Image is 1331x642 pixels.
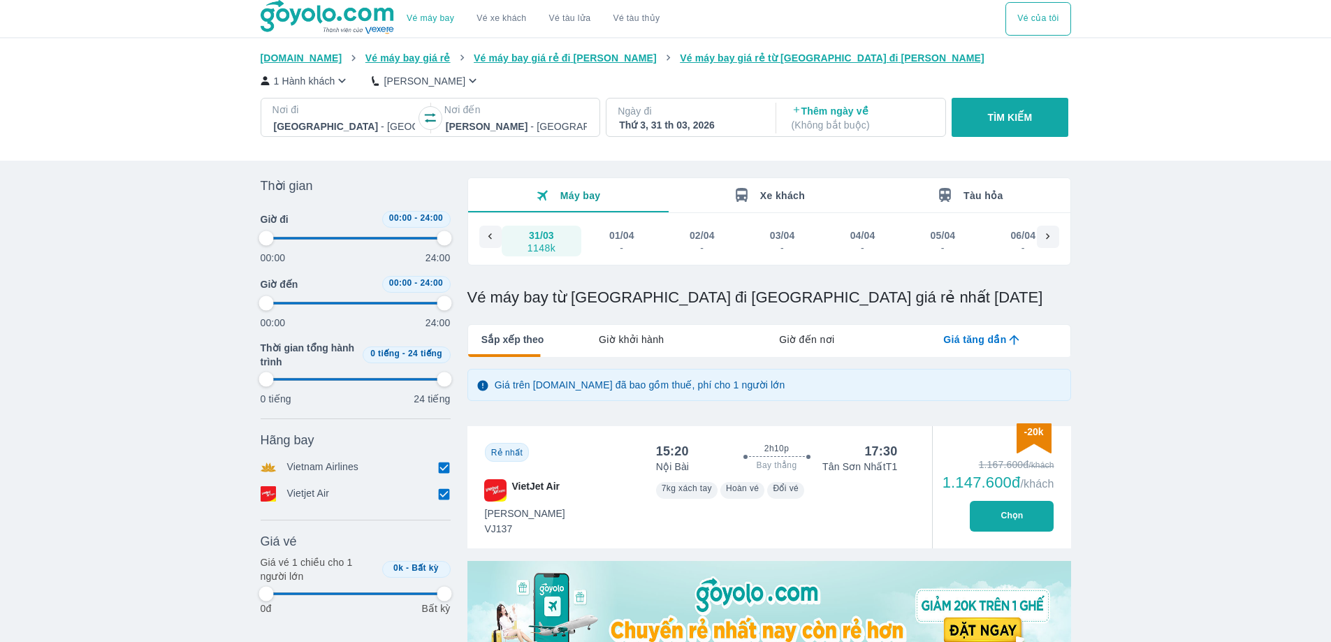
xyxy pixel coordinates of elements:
span: /khách [1020,478,1054,490]
span: Thời gian tổng hành trình [261,341,357,369]
img: discount [1017,423,1052,453]
p: TÌM KIẾM [988,110,1033,124]
span: - [402,349,405,358]
span: 00:00 [389,213,412,223]
div: 01/04 [609,228,634,242]
div: lab API tabs example [544,325,1070,354]
span: Bất kỳ [412,563,439,573]
nav: breadcrumb [261,51,1071,65]
div: 15:20 [656,443,689,460]
p: Nơi đến [444,103,588,117]
button: Vé tàu thủy [602,2,671,36]
span: [DOMAIN_NAME] [261,52,342,64]
span: Đổi vé [773,483,799,493]
span: -20k [1024,426,1043,437]
div: choose transportation mode [1005,2,1070,36]
span: Giờ đến nơi [779,333,834,346]
div: 1.167.600đ [943,458,1054,472]
p: Tân Sơn Nhất T1 [822,460,897,474]
div: - [610,242,634,254]
span: 24 tiếng [408,349,442,358]
button: Vé của tôi [1005,2,1070,36]
span: Xe khách [760,190,805,201]
p: 0đ [261,601,272,615]
span: 0 tiếng [370,349,400,358]
span: 7kg xách tay [662,483,712,493]
p: Vietnam Airlines [287,460,359,475]
p: Thêm ngày về [792,104,933,132]
p: 0 tiếng [261,392,291,406]
span: - [406,563,409,573]
span: VietJet Air [512,479,560,502]
p: Ngày đi [618,104,762,118]
img: VJ [484,479,507,502]
div: - [931,242,955,254]
p: 00:00 [261,316,286,330]
span: 00:00 [389,278,412,288]
p: Bất kỳ [421,601,450,615]
h1: Vé máy bay từ [GEOGRAPHIC_DATA] đi [GEOGRAPHIC_DATA] giá rẻ nhất [DATE] [467,288,1071,307]
p: Giá vé 1 chiều cho 1 người lớn [261,555,377,583]
div: choose transportation mode [395,2,671,36]
div: 04/04 [850,228,875,242]
span: Vé máy bay giá rẻ đi [PERSON_NAME] [474,52,657,64]
span: Hãng bay [261,432,314,448]
span: Hoàn vé [726,483,759,493]
span: Sắp xếp theo [481,333,544,346]
div: 1148k [528,242,555,254]
span: Thời gian [261,177,313,194]
p: 24:00 [426,251,451,265]
span: Vé máy bay giá rẻ từ [GEOGRAPHIC_DATA] đi [PERSON_NAME] [680,52,984,64]
div: - [690,242,714,254]
a: Vé tàu lửa [538,2,602,36]
span: 24:00 [420,213,443,223]
div: 17:30 [864,443,897,460]
div: 06/04 [1010,228,1035,242]
div: 02/04 [690,228,715,242]
p: Nơi đi [272,103,416,117]
span: Máy bay [560,190,601,201]
a: Vé xe khách [477,13,526,24]
span: 24:00 [420,278,443,288]
p: 00:00 [261,251,286,265]
a: Vé máy bay [407,13,454,24]
span: VJ137 [485,522,565,536]
span: [PERSON_NAME] [485,506,565,520]
span: Giá tăng dần [943,333,1006,346]
span: Tàu hỏa [963,190,1003,201]
button: [PERSON_NAME] [372,73,480,88]
span: Vé máy bay giá rẻ [365,52,451,64]
div: 31/03 [529,228,554,242]
span: 0k [393,563,403,573]
p: ( Không bắt buộc ) [792,118,933,132]
span: Giờ đi [261,212,289,226]
p: Nội Bài [656,460,689,474]
div: 1.147.600đ [943,474,1054,491]
span: Giá vé [261,533,297,550]
span: Rẻ nhất [491,448,523,458]
span: 2h10p [764,443,789,454]
button: Chọn [970,501,1054,532]
span: - [414,278,417,288]
span: - [414,213,417,223]
div: - [851,242,875,254]
button: TÌM KIẾM [952,98,1068,137]
div: 05/04 [931,228,956,242]
div: 03/04 [770,228,795,242]
p: [PERSON_NAME] [384,74,465,88]
p: Giá trên [DOMAIN_NAME] đã bao gồm thuế, phí cho 1 người lớn [495,378,785,392]
p: 1 Hành khách [274,74,335,88]
p: Vietjet Air [287,486,330,502]
div: Thứ 3, 31 th 03, 2026 [619,118,760,132]
span: Giờ khởi hành [599,333,664,346]
div: - [771,242,794,254]
p: 24 tiếng [414,392,450,406]
button: 1 Hành khách [261,73,350,88]
div: - [1011,242,1035,254]
p: 24:00 [426,316,451,330]
span: Giờ đến [261,277,298,291]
